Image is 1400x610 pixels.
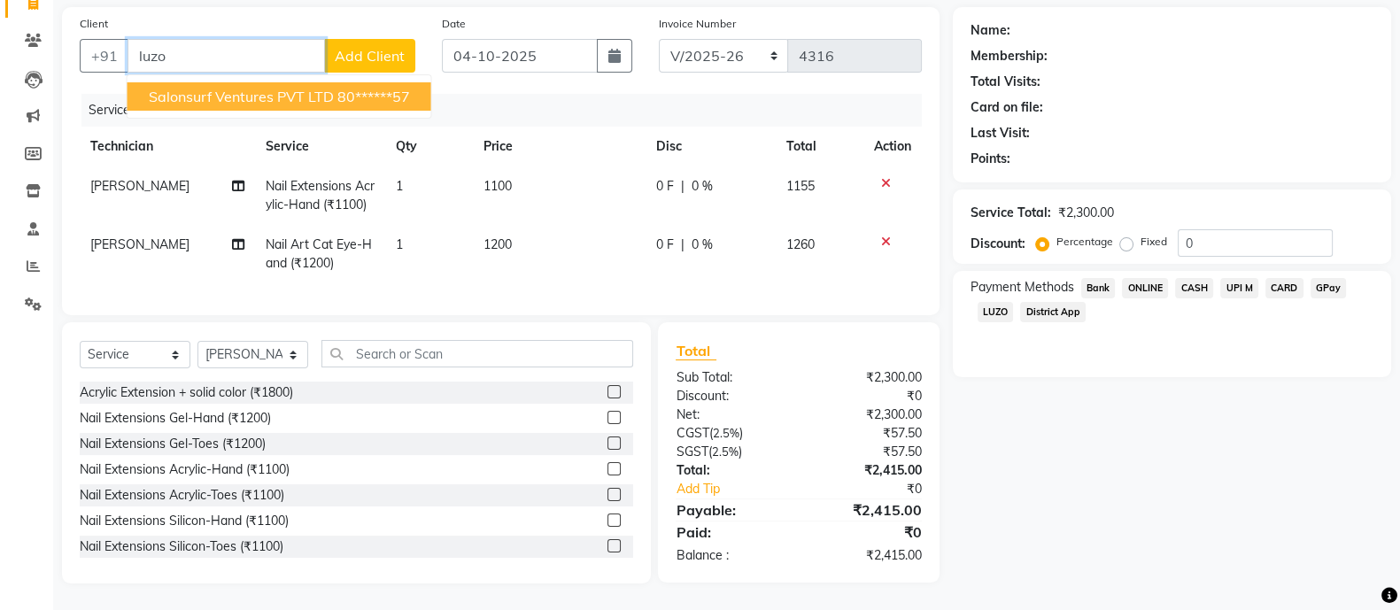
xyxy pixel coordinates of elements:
[971,124,1030,143] div: Last Visit:
[483,178,512,194] span: 1100
[80,460,290,479] div: Nail Extensions Acrylic-Hand (₹1100)
[385,127,472,166] th: Qty
[776,127,863,166] th: Total
[80,512,289,530] div: Nail Extensions Silicon-Hand (₹1100)
[646,127,776,166] th: Disc
[321,340,633,367] input: Search or Scan
[1311,278,1347,298] span: GPay
[662,368,799,387] div: Sub Total:
[659,16,736,32] label: Invoice Number
[971,47,1048,66] div: Membership:
[799,461,935,480] div: ₹2,415.00
[90,236,190,252] span: [PERSON_NAME]
[799,546,935,565] div: ₹2,415.00
[324,39,415,73] button: Add Client
[90,178,190,194] span: [PERSON_NAME]
[266,178,375,212] span: Nail Extensions Acrylic-Hand (₹1100)
[822,480,935,498] div: ₹0
[662,443,799,461] div: ( )
[80,383,293,402] div: Acrylic Extension + solid color (₹1800)
[971,21,1010,40] div: Name:
[971,278,1074,297] span: Payment Methods
[799,424,935,443] div: ₹57.50
[335,47,405,65] span: Add Client
[662,405,799,424] div: Net:
[676,425,708,441] span: CGST
[1122,278,1168,298] span: ONLINE
[971,98,1043,117] div: Card on file:
[1141,234,1167,250] label: Fixed
[80,16,108,32] label: Client
[712,426,739,440] span: 2.5%
[149,88,334,105] span: Salonsurf Ventures PVT LTD
[442,16,466,32] label: Date
[863,127,922,166] th: Action
[656,177,674,196] span: 0 F
[483,236,512,252] span: 1200
[971,235,1025,253] div: Discount:
[799,387,935,405] div: ₹0
[80,537,283,556] div: Nail Extensions Silicon-Toes (₹1100)
[1175,278,1213,298] span: CASH
[1081,278,1116,298] span: Bank
[1058,204,1114,222] div: ₹2,300.00
[799,405,935,424] div: ₹2,300.00
[711,444,738,459] span: 2.5%
[786,178,815,194] span: 1155
[80,127,255,166] th: Technician
[799,499,935,521] div: ₹2,415.00
[396,178,403,194] span: 1
[1020,302,1086,322] span: District App
[971,204,1051,222] div: Service Total:
[662,499,799,521] div: Payable:
[676,444,708,459] span: SGST
[81,94,935,127] div: Services
[799,368,935,387] div: ₹2,300.00
[662,387,799,405] div: Discount:
[80,409,271,428] div: Nail Extensions Gel-Hand (₹1200)
[971,73,1040,91] div: Total Visits:
[676,342,716,360] span: Total
[681,177,685,196] span: |
[971,150,1010,168] div: Points:
[978,302,1014,322] span: LUZO
[662,546,799,565] div: Balance :
[799,521,935,543] div: ₹0
[662,521,799,543] div: Paid:
[692,236,713,254] span: 0 %
[128,39,325,73] input: Search by Name/Mobile/Email/Code
[80,486,284,505] div: Nail Extensions Acrylic-Toes (₹1100)
[80,39,129,73] button: +91
[656,236,674,254] span: 0 F
[266,236,372,271] span: Nail Art Cat Eye-Hand (₹1200)
[786,236,815,252] span: 1260
[396,236,403,252] span: 1
[662,424,799,443] div: ( )
[473,127,646,166] th: Price
[1056,234,1113,250] label: Percentage
[255,127,385,166] th: Service
[662,480,821,498] a: Add Tip
[681,236,685,254] span: |
[1265,278,1303,298] span: CARD
[662,461,799,480] div: Total:
[80,435,266,453] div: Nail Extensions Gel-Toes (₹1200)
[692,177,713,196] span: 0 %
[1220,278,1258,298] span: UPI M
[799,443,935,461] div: ₹57.50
